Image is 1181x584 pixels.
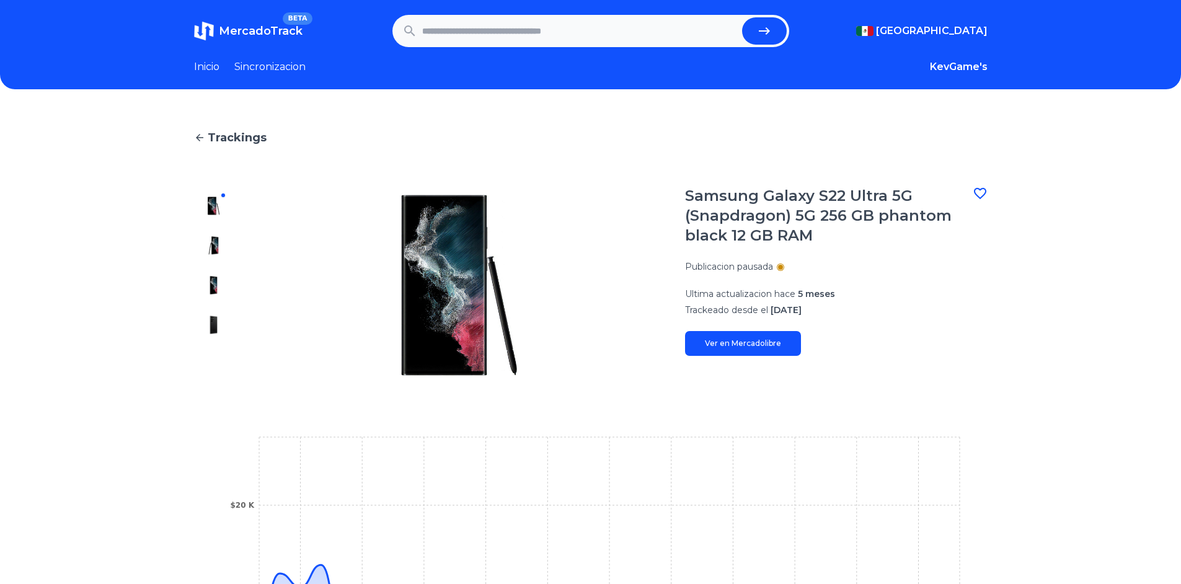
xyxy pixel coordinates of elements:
[685,288,795,299] span: Ultima actualizacion hace
[194,60,219,74] a: Inicio
[204,315,224,335] img: Samsung Galaxy S22 Ultra 5G (Snapdragon) 5G 256 GB phantom black 12 GB RAM
[194,21,303,41] a: MercadoTrackBETA
[685,260,773,273] p: Publicacion pausada
[685,304,768,316] span: Trackeado desde el
[204,355,224,374] img: Samsung Galaxy S22 Ultra 5G (Snapdragon) 5G 256 GB phantom black 12 GB RAM
[798,288,835,299] span: 5 meses
[194,129,988,146] a: Trackings
[204,275,224,295] img: Samsung Galaxy S22 Ultra 5G (Snapdragon) 5G 256 GB phantom black 12 GB RAM
[208,129,267,146] span: Trackings
[219,24,303,38] span: MercadoTrack
[856,24,988,38] button: [GEOGRAPHIC_DATA]
[283,12,312,25] span: BETA
[771,304,802,316] span: [DATE]
[930,60,988,74] button: KevGame's
[685,186,973,246] h1: Samsung Galaxy S22 Ultra 5G (Snapdragon) 5G 256 GB phantom black 12 GB RAM
[194,21,214,41] img: MercadoTrack
[856,26,874,36] img: Mexico
[204,196,224,216] img: Samsung Galaxy S22 Ultra 5G (Snapdragon) 5G 256 GB phantom black 12 GB RAM
[685,331,801,356] a: Ver en Mercadolibre
[234,60,306,74] a: Sincronizacion
[876,24,988,38] span: [GEOGRAPHIC_DATA]
[259,186,660,384] img: Samsung Galaxy S22 Ultra 5G (Snapdragon) 5G 256 GB phantom black 12 GB RAM
[204,236,224,255] img: Samsung Galaxy S22 Ultra 5G (Snapdragon) 5G 256 GB phantom black 12 GB RAM
[230,501,254,510] tspan: $20 K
